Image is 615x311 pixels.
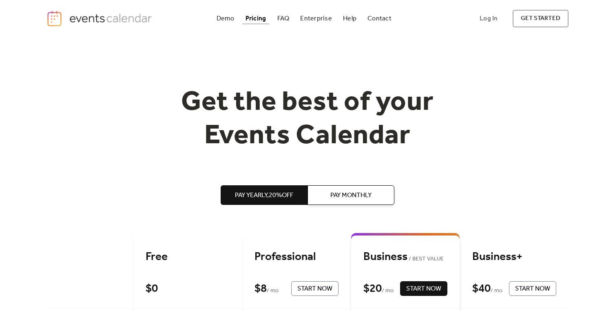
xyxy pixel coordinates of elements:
[274,13,293,24] a: FAQ
[513,10,569,27] a: get started
[330,191,372,200] span: Pay Monthly
[407,254,444,264] span: BEST VALUE
[267,286,279,296] span: / mo
[363,282,382,296] div: $ 20
[406,284,441,294] span: Start Now
[213,13,238,24] a: Demo
[400,281,447,296] button: Start Now
[364,13,395,24] a: Contact
[300,16,332,21] div: Enterprise
[343,16,356,21] div: Help
[509,281,556,296] button: Start Now
[254,282,267,296] div: $ 8
[471,10,506,27] a: Log In
[363,250,447,264] div: Business
[277,16,290,21] div: FAQ
[242,13,270,24] a: Pricing
[291,281,338,296] button: Start Now
[254,250,338,264] div: Professional
[307,185,394,205] button: Pay Monthly
[515,284,550,294] span: Start Now
[491,286,502,296] span: / mo
[221,185,307,205] button: Pay Yearly,20%off
[340,13,360,24] a: Help
[235,191,293,200] span: Pay Yearly, 20% off
[146,250,230,264] div: Free
[46,10,154,27] a: home
[367,16,392,21] div: Contact
[217,16,234,21] div: Demo
[297,13,335,24] a: Enterprise
[472,250,556,264] div: Business+
[472,282,491,296] div: $ 40
[151,86,464,153] h1: Get the best of your Events Calendar
[246,16,266,21] div: Pricing
[297,284,332,294] span: Start Now
[382,286,394,296] span: / mo
[146,282,158,296] div: $ 0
